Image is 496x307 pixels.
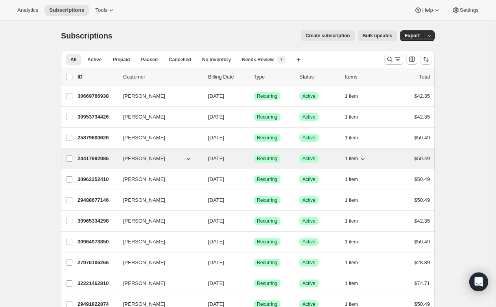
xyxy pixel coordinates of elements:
[345,93,358,99] span: 1 item
[345,195,367,206] button: 1 item
[208,135,224,141] span: [DATE]
[254,73,293,81] div: Type
[469,272,488,291] div: Open Intercom Messenger
[257,114,277,120] span: Recurring
[409,5,445,16] button: Help
[414,114,430,120] span: $42.35
[77,111,430,122] div: 30953734426[PERSON_NAME][DATE]SuccessRecurringSuccessActive1 item$42.35
[13,5,43,16] button: Analytics
[419,73,430,81] p: Total
[414,218,430,224] span: $42.35
[363,33,392,39] span: Bulk updates
[414,155,430,161] span: $50.49
[345,91,367,102] button: 1 item
[208,218,224,224] span: [DATE]
[77,259,117,267] p: 27976106266
[306,33,350,39] span: Create subscription
[123,92,165,100] span: [PERSON_NAME]
[118,152,197,165] button: [PERSON_NAME]
[118,277,197,290] button: [PERSON_NAME]
[345,218,358,224] span: 1 item
[118,236,197,248] button: [PERSON_NAME]
[414,176,430,182] span: $50.49
[406,54,417,65] button: Customize table column order and visibility
[118,194,197,206] button: [PERSON_NAME]
[61,31,112,40] span: Subscriptions
[345,280,358,287] span: 1 item
[77,134,117,142] p: 25879609626
[414,259,430,265] span: $28.89
[118,111,197,123] button: [PERSON_NAME]
[87,57,101,63] span: Active
[414,239,430,245] span: $50.49
[208,114,224,120] span: [DATE]
[77,236,430,247] div: 30964973850[PERSON_NAME][DATE]SuccessRecurringSuccessActive1 item$50.49
[345,259,358,266] span: 1 item
[414,93,430,99] span: $42.35
[77,91,430,102] div: 30669766938[PERSON_NAME][DATE]SuccessRecurringSuccessActive1 item$42.35
[123,73,202,81] p: Customer
[302,197,315,203] span: Active
[302,259,315,266] span: Active
[77,175,117,183] p: 30962352410
[123,175,165,183] span: [PERSON_NAME]
[77,155,117,163] p: 24417992986
[345,132,367,143] button: 1 item
[345,73,384,81] div: Items
[77,113,117,121] p: 30953734426
[414,135,430,141] span: $50.49
[302,176,315,183] span: Active
[77,278,430,289] div: 32221462810[PERSON_NAME][DATE]SuccessRecurringSuccessActive1 item$74.71
[123,280,165,287] span: [PERSON_NAME]
[422,7,433,13] span: Help
[257,280,277,287] span: Recurring
[345,114,358,120] span: 1 item
[257,135,277,141] span: Recurring
[208,155,224,161] span: [DATE]
[257,176,277,183] span: Recurring
[345,155,358,162] span: 1 item
[345,174,367,185] button: 1 item
[49,7,84,13] span: Subscriptions
[77,238,117,246] p: 30964973850
[414,280,430,286] span: $74.71
[302,155,315,162] span: Active
[345,239,358,245] span: 1 item
[77,132,430,143] div: 25879609626[PERSON_NAME][DATE]SuccessRecurringSuccessActive1 item$50.49
[112,57,130,63] span: Prepaid
[77,196,117,204] p: 29488677146
[90,5,120,16] button: Tools
[414,301,430,307] span: $50.49
[345,236,367,247] button: 1 item
[77,257,430,268] div: 27976106266[PERSON_NAME][DATE]SuccessRecurringSuccessActive1 item$28.89
[17,7,38,13] span: Analytics
[345,135,358,141] span: 1 item
[302,239,315,245] span: Active
[208,93,224,99] span: [DATE]
[118,90,197,102] button: [PERSON_NAME]
[77,217,117,225] p: 30965334298
[123,155,165,163] span: [PERSON_NAME]
[242,57,274,63] span: Needs Review
[208,239,224,245] span: [DATE]
[345,257,367,268] button: 1 item
[202,57,231,63] span: No inventory
[280,57,283,63] span: 7
[123,259,165,267] span: [PERSON_NAME]
[123,217,165,225] span: [PERSON_NAME]
[123,134,165,142] span: [PERSON_NAME]
[208,73,247,81] p: Billing Date
[345,176,358,183] span: 1 item
[44,5,89,16] button: Subscriptions
[292,54,305,65] button: Create new view
[345,153,367,164] button: 1 item
[70,57,76,63] span: All
[118,215,197,227] button: [PERSON_NAME]
[384,54,403,65] button: Search and filter results
[302,280,315,287] span: Active
[169,57,191,63] span: Cancelled
[345,111,367,122] button: 1 item
[460,7,479,13] span: Settings
[358,30,397,41] button: Bulk updates
[77,73,117,81] p: ID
